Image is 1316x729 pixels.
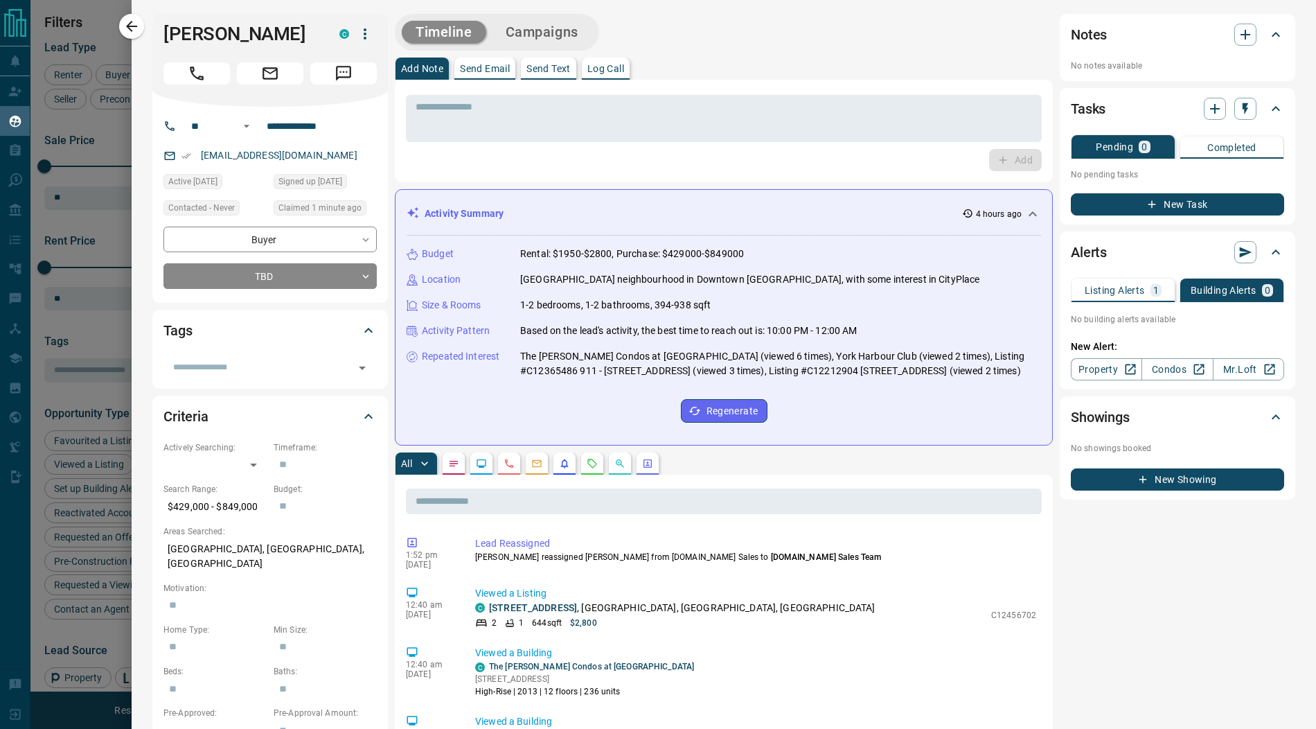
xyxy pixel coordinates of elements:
[406,610,454,620] p: [DATE]
[475,551,1036,563] p: [PERSON_NAME] reassigned [PERSON_NAME] from [DOMAIN_NAME] Sales to
[1265,286,1270,295] p: 0
[422,349,499,364] p: Repeated Interest
[163,23,319,45] h1: [PERSON_NAME]
[237,62,303,85] span: Email
[310,62,377,85] span: Message
[1071,24,1107,46] h2: Notes
[504,458,515,469] svg: Calls
[274,200,377,220] div: Tue Oct 14 2025
[526,64,571,73] p: Send Text
[163,263,377,289] div: TBD
[1071,241,1107,263] h2: Alerts
[163,707,267,719] p: Pre-Approved:
[163,538,377,575] p: [GEOGRAPHIC_DATA], [GEOGRAPHIC_DATA], [GEOGRAPHIC_DATA]
[520,298,711,313] p: 1-2 bedrooms, 1-2 bathrooms, 394-938 sqft
[163,582,377,595] p: Motivation:
[475,536,1036,551] p: Lead Reassigned
[475,685,694,698] p: High-Rise | 2013 | 12 floors | 236 units
[492,617,497,629] p: 2
[168,175,217,188] span: Active [DATE]
[1071,60,1284,72] p: No notes available
[163,405,208,428] h2: Criteria
[1071,92,1284,125] div: Tasks
[163,665,267,678] p: Beds:
[1141,358,1213,380] a: Condos
[168,201,235,215] span: Contacted - Never
[278,175,342,188] span: Signed up [DATE]
[238,118,255,134] button: Open
[520,272,979,287] p: [GEOGRAPHIC_DATA] neighbourhood in Downtown [GEOGRAPHIC_DATA], with some interest in CityPlace
[163,400,377,433] div: Criteria
[201,150,357,161] a: [EMAIL_ADDRESS][DOMAIN_NAME]
[274,707,377,719] p: Pre-Approval Amount:
[520,324,857,338] p: Based on the lead's activity, the best time to reach out is: 10:00 PM - 12:00 AM
[460,64,510,73] p: Send Email
[1071,442,1284,455] p: No showings booked
[570,617,597,629] p: $2,800
[771,552,882,562] span: [DOMAIN_NAME] Sales Team
[587,458,598,469] svg: Requests
[1071,340,1284,354] p: New Alert:
[587,64,624,73] p: Log Call
[520,247,744,261] p: Rental: $1950-$2800, Purchase: $429000-$849000
[406,600,454,610] p: 12:40 am
[976,208,1022,220] p: 4 hours ago
[475,662,485,672] div: condos.ca
[407,201,1041,227] div: Activity Summary4 hours ago
[1141,142,1147,152] p: 0
[448,458,459,469] svg: Notes
[402,21,486,44] button: Timeline
[163,441,267,454] p: Actively Searching:
[1071,164,1284,185] p: No pending tasks
[1071,313,1284,326] p: No building alerts available
[476,458,487,469] svg: Lead Browsing Activity
[1213,358,1284,380] a: Mr.Loft
[163,227,377,252] div: Buyer
[475,646,1036,660] p: Viewed a Building
[531,458,542,469] svg: Emails
[642,458,653,469] svg: Agent Actions
[475,714,1036,729] p: Viewed a Building
[422,324,490,338] p: Activity Pattern
[339,29,349,39] div: condos.ca
[406,550,454,560] p: 1:52 pm
[1071,401,1284,434] div: Showings
[489,602,577,613] a: [STREET_ADDRESS]
[1071,358,1142,380] a: Property
[274,665,377,678] p: Baths:
[519,617,524,629] p: 1
[401,64,443,73] p: Add Note
[532,617,562,629] p: 644 sqft
[422,272,461,287] p: Location
[406,560,454,570] p: [DATE]
[492,21,592,44] button: Campaigns
[274,624,377,636] p: Min Size:
[406,669,454,679] p: [DATE]
[520,349,1041,378] p: The [PERSON_NAME] Condos at [GEOGRAPHIC_DATA] (viewed 6 times), York Harbour Club (viewed 2 times...
[991,609,1036,622] p: C12456702
[163,314,377,347] div: Tags
[274,174,377,193] div: Wed Dec 14 2022
[163,174,267,193] div: Mon Oct 13 2025
[163,624,267,636] p: Home Type:
[559,458,570,469] svg: Listing Alerts
[425,207,504,221] p: Activity Summary
[1071,18,1284,51] div: Notes
[274,441,377,454] p: Timeframe:
[163,525,377,538] p: Areas Searched:
[278,201,362,215] span: Claimed 1 minute ago
[422,247,454,261] p: Budget
[614,458,625,469] svg: Opportunities
[274,483,377,495] p: Budget:
[1096,142,1133,152] p: Pending
[401,459,412,468] p: All
[1071,98,1105,120] h2: Tasks
[1071,468,1284,491] button: New Showing
[163,495,267,518] p: $429,000 - $849,000
[1085,286,1145,295] p: Listing Alerts
[406,660,454,669] p: 12:40 am
[475,673,694,685] p: [STREET_ADDRESS]
[163,319,192,342] h2: Tags
[353,358,372,378] button: Open
[1071,193,1284,216] button: New Task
